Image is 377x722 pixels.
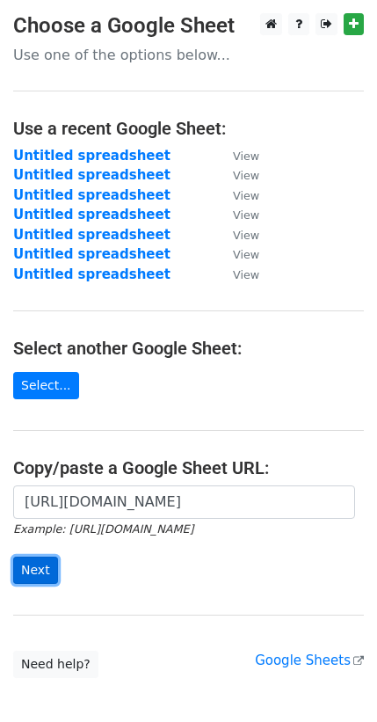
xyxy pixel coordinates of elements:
[233,248,259,261] small: View
[13,167,170,183] a: Untitled spreadsheet
[255,653,364,668] a: Google Sheets
[13,118,364,139] h4: Use a recent Google Sheet:
[13,187,170,203] a: Untitled spreadsheet
[233,268,259,281] small: View
[13,46,364,64] p: Use one of the options below...
[13,651,98,678] a: Need help?
[13,557,58,584] input: Next
[233,189,259,202] small: View
[13,148,170,164] a: Untitled spreadsheet
[13,372,79,399] a: Select...
[289,638,377,722] iframe: Chat Widget
[215,266,259,282] a: View
[233,208,259,222] small: View
[233,229,259,242] small: View
[215,227,259,243] a: View
[215,207,259,222] a: View
[215,246,259,262] a: View
[13,457,364,478] h4: Copy/paste a Google Sheet URL:
[215,148,259,164] a: View
[13,485,355,519] input: Paste your Google Sheet URL here
[13,246,170,262] a: Untitled spreadsheet
[233,169,259,182] small: View
[13,227,170,243] a: Untitled spreadsheet
[13,13,364,39] h3: Choose a Google Sheet
[13,522,193,536] small: Example: [URL][DOMAIN_NAME]
[215,187,259,203] a: View
[215,167,259,183] a: View
[13,266,170,282] a: Untitled spreadsheet
[13,338,364,359] h4: Select another Google Sheet:
[13,207,170,222] a: Untitled spreadsheet
[233,150,259,163] small: View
